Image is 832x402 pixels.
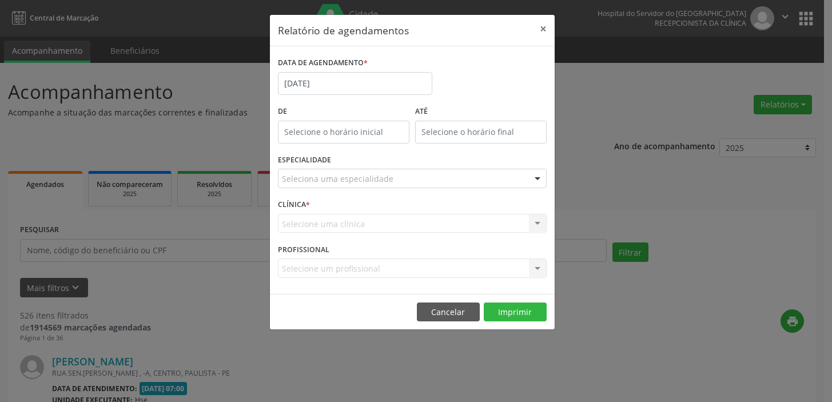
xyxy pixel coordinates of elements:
button: Close [532,15,555,43]
label: PROFISSIONAL [278,241,329,258]
label: ATÉ [415,103,547,121]
label: CLÍNICA [278,196,310,214]
input: Selecione uma data ou intervalo [278,72,432,95]
label: DATA DE AGENDAMENTO [278,54,368,72]
label: De [278,103,409,121]
input: Selecione o horário inicial [278,121,409,144]
button: Cancelar [417,303,480,322]
label: ESPECIALIDADE [278,152,331,169]
input: Selecione o horário final [415,121,547,144]
span: Seleciona uma especialidade [282,173,393,185]
h5: Relatório de agendamentos [278,23,409,38]
button: Imprimir [484,303,547,322]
